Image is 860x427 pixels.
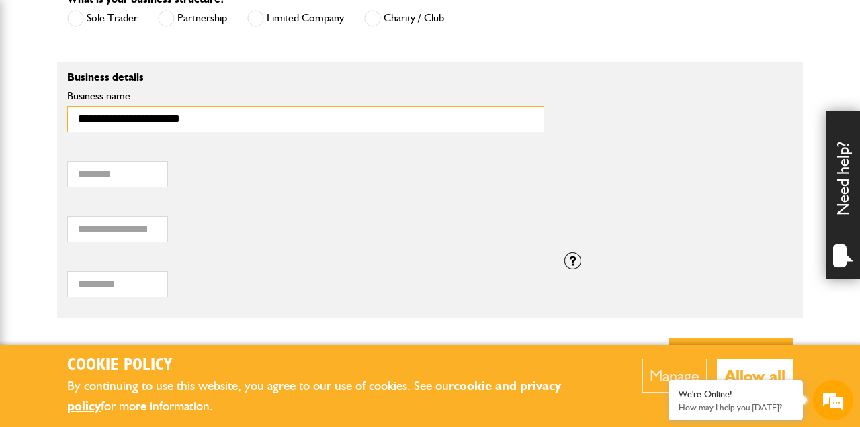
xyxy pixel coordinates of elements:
div: Minimize live chat window [220,7,253,39]
button: Allow all [717,359,793,393]
p: How may I help you today? [679,402,793,412]
label: Partnership [158,10,227,27]
label: Charity / Club [364,10,444,27]
input: Enter your last name [17,124,245,154]
p: By continuing to use this website, you agree to our use of cookies. See our for more information. [67,376,601,417]
h2: Cookie Policy [67,355,601,376]
img: d_20077148190_company_1631870298795_20077148190 [23,75,56,93]
div: We're Online! [679,389,793,400]
label: Business name [67,91,544,101]
p: Business details [67,72,544,83]
em: Start Chat [183,332,244,350]
div: Chat with us now [70,75,226,93]
input: Enter your phone number [17,203,245,233]
input: Enter your email address [17,164,245,193]
label: Sole Trader [67,10,138,27]
button: Next [669,338,793,381]
label: Limited Company [247,10,344,27]
div: Need help? [826,111,860,279]
textarea: Type your message and hit 'Enter' [17,243,245,320]
button: Manage [642,359,707,393]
